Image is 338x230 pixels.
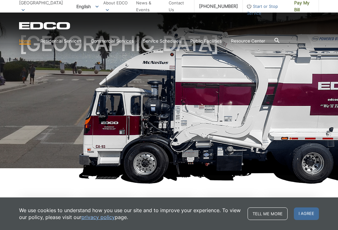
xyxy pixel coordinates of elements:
h1: [GEOGRAPHIC_DATA] [19,34,319,171]
a: Home [19,38,31,44]
a: Commercial Services [91,38,134,44]
a: Resource Center [231,38,265,44]
span: English [72,1,103,12]
a: privacy policy [81,214,115,221]
p: We use cookies to understand how you use our site and to improve your experience. To view our pol... [19,207,241,221]
a: Service Schedules [143,38,181,44]
a: EDCD logo. Return to the homepage. [19,22,71,29]
a: Residential Services [40,38,81,44]
a: Public Facilities [190,38,222,44]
